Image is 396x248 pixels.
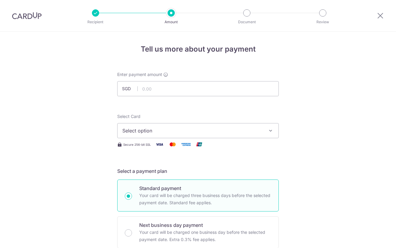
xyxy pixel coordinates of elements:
[357,230,390,245] iframe: Opens a widget where you can find more information
[139,229,271,243] p: Your card will be charged one business day before the selected payment date. Extra 0.3% fee applies.
[193,141,205,148] img: Union Pay
[122,127,263,134] span: Select option
[139,221,271,229] p: Next business day payment
[73,19,118,25] p: Recipient
[123,142,151,147] span: Secure 256-bit SSL
[12,12,42,19] img: CardUp
[117,44,279,55] h4: Tell us more about your payment
[180,141,192,148] img: American Express
[139,185,271,192] p: Standard payment
[225,19,269,25] p: Document
[167,141,179,148] img: Mastercard
[117,72,162,78] span: Enter payment amount
[149,19,193,25] p: Amount
[139,192,271,206] p: Your card will be charged three business days before the selected payment date. Standard fee appl...
[117,81,279,96] input: 0.00
[117,123,279,138] button: Select option
[117,167,279,175] h5: Select a payment plan
[122,86,138,92] span: SGD
[153,141,165,148] img: Visa
[117,114,140,119] span: translation missing: en.payables.payment_networks.credit_card.summary.labels.select_card
[300,19,345,25] p: Review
